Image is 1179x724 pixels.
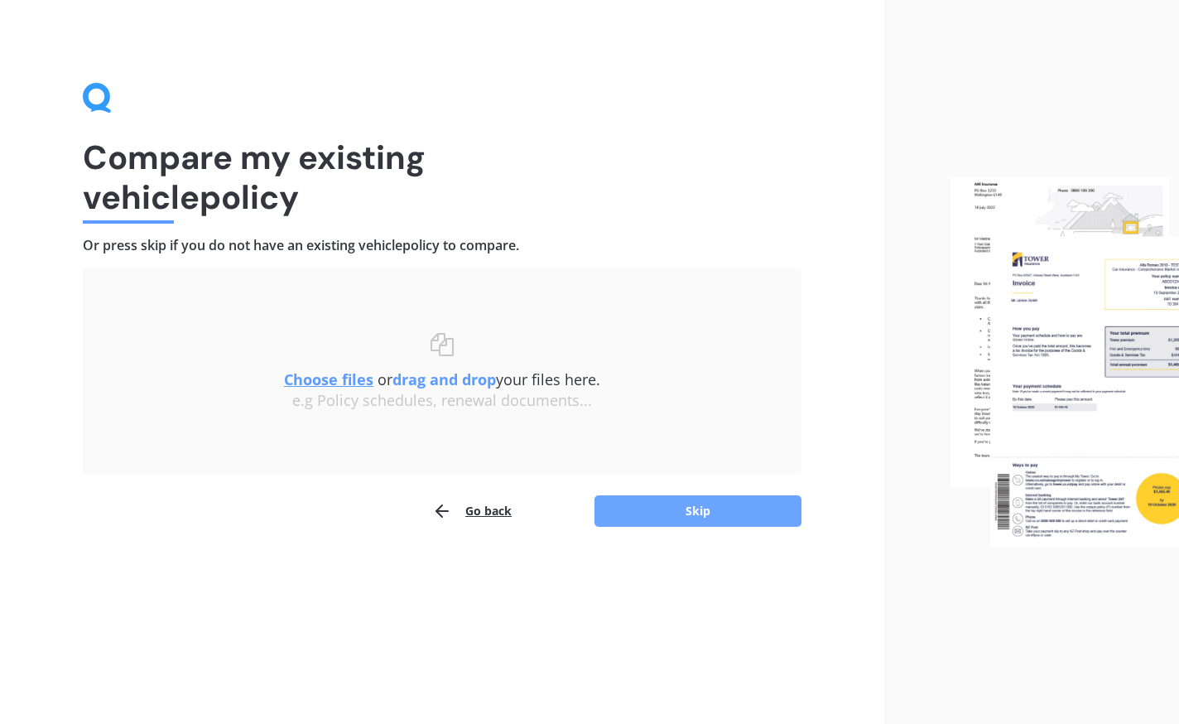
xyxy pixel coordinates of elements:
[392,369,496,389] b: drag and drop
[83,138,801,217] h1: Compare my existing vehicle policy
[83,237,801,254] h4: Or press skip if you do not have an existing vehicle policy to compare.
[950,177,1179,547] img: files.webp
[594,495,801,527] button: Skip
[116,392,768,410] div: e.g Policy schedules, renewal documents...
[284,369,600,389] span: or your files here.
[284,369,373,389] u: Choose files
[432,495,512,528] button: Go back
